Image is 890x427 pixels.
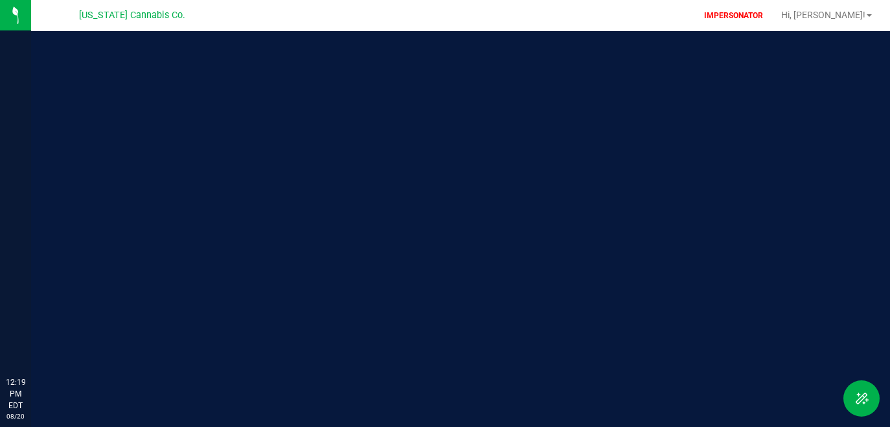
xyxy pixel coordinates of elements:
[781,10,865,20] span: Hi, [PERSON_NAME]!
[699,10,768,21] p: IMPERSONATOR
[843,380,880,417] button: Toggle Menu
[6,411,25,421] p: 08/20
[79,10,185,21] span: [US_STATE] Cannabis Co.
[6,376,25,411] p: 12:19 PM EDT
